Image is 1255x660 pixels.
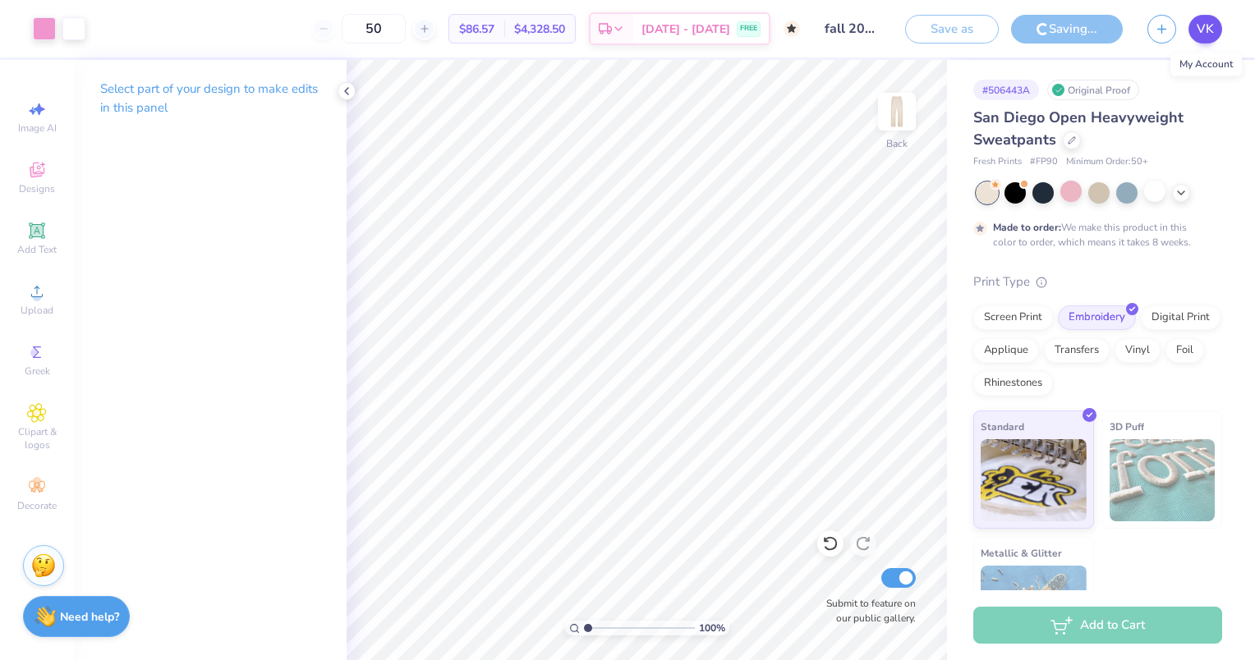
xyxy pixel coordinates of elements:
[1165,338,1204,363] div: Foil
[1110,418,1144,435] span: 3D Puff
[1141,305,1221,330] div: Digital Print
[19,182,55,195] span: Designs
[21,304,53,317] span: Upload
[981,439,1087,521] img: Standard
[1197,20,1214,39] span: VK
[981,418,1024,435] span: Standard
[817,596,916,626] label: Submit to feature on our public gallery.
[1047,80,1139,100] div: Original Proof
[17,243,57,256] span: Add Text
[1058,305,1136,330] div: Embroidery
[342,14,406,44] input: – –
[1170,53,1242,76] div: My Account
[973,80,1039,100] div: # 506443A
[699,621,725,635] span: 100 %
[740,23,757,34] span: FREE
[1044,338,1110,363] div: Transfers
[18,121,57,135] span: Image AI
[993,221,1061,234] strong: Made to order:
[8,425,66,451] span: Clipart & logos
[880,95,913,128] img: Back
[981,544,1062,561] span: Metallic & Glitter
[981,566,1087,648] img: Metallic & Glitter
[641,21,730,38] span: [DATE] - [DATE]
[459,21,494,38] span: $86.57
[973,305,1053,330] div: Screen Print
[812,12,893,45] input: Untitled Design
[60,609,119,625] strong: Need help?
[973,338,1039,363] div: Applique
[25,364,50,378] span: Greek
[1110,439,1216,521] img: 3D Puff
[1188,15,1222,44] a: VK
[100,80,320,117] p: Select part of your design to make edits in this panel
[973,371,1053,396] div: Rhinestones
[973,108,1184,149] span: San Diego Open Heavyweight Sweatpants
[1115,338,1161,363] div: Vinyl
[1030,155,1058,169] span: # FP90
[17,499,57,512] span: Decorate
[993,220,1195,250] div: We make this product in this color to order, which means it takes 8 weeks.
[973,155,1022,169] span: Fresh Prints
[886,136,908,151] div: Back
[514,21,565,38] span: $4,328.50
[973,273,1222,291] div: Print Type
[1066,155,1148,169] span: Minimum Order: 50 +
